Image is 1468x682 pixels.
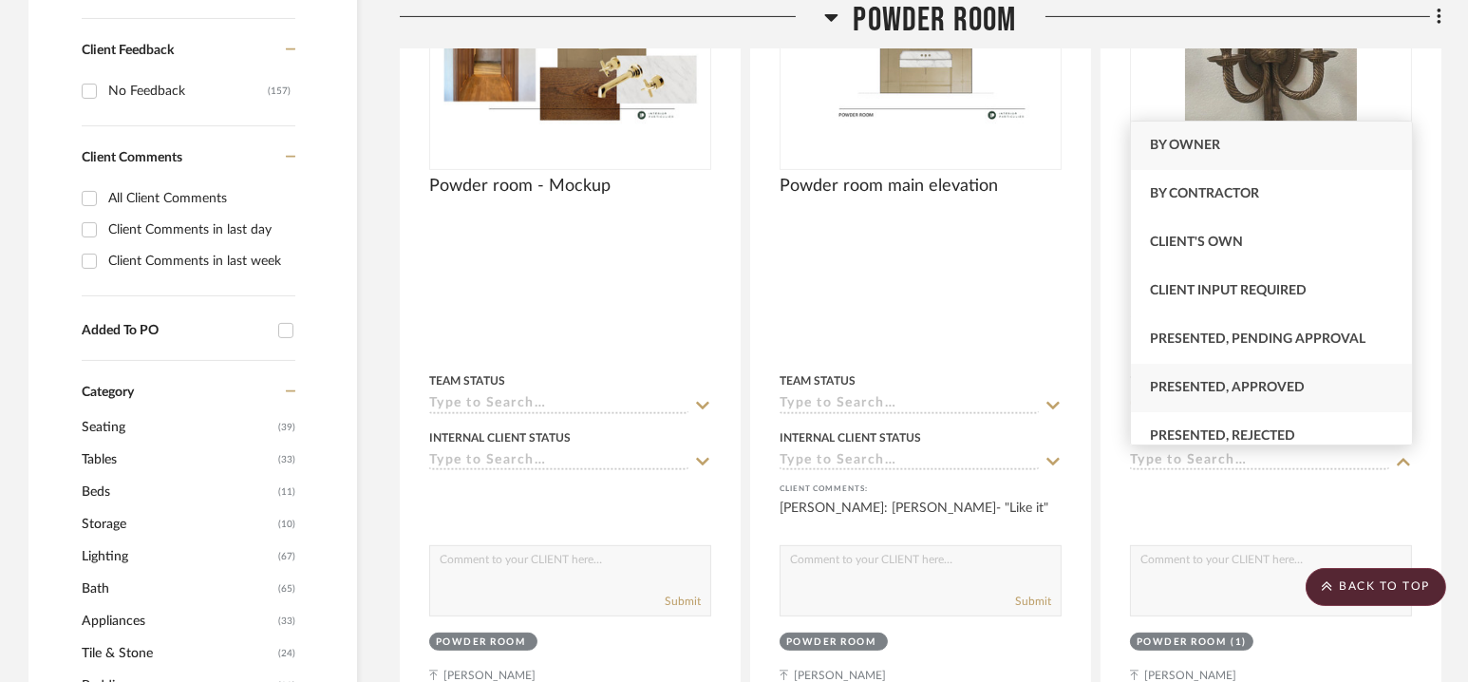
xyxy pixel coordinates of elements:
[108,183,291,214] div: All Client Comments
[278,412,295,443] span: (39)
[82,605,273,637] span: Appliances
[429,372,505,389] div: Team Status
[1150,284,1307,297] span: Client Input Required
[1150,429,1295,443] span: Presented, Rejected
[82,476,273,508] span: Beds
[82,385,134,401] span: Category
[1015,593,1051,610] button: Submit
[268,76,291,106] div: (157)
[82,540,273,573] span: Lighting
[429,176,611,197] span: Powder room - Mockup
[82,573,273,605] span: Bath
[278,445,295,475] span: (33)
[780,176,998,197] span: Powder room main elevation
[1150,187,1259,200] span: By Contractor
[82,508,273,540] span: Storage
[1232,635,1248,650] div: (1)
[780,372,856,389] div: Team Status
[786,635,876,650] div: Powder Room
[82,444,273,476] span: Tables
[1150,236,1243,249] span: Client's Own
[436,635,526,650] div: Powder Room
[1150,139,1220,152] span: By Owner
[278,541,295,572] span: (67)
[82,151,182,164] span: Client Comments
[278,477,295,507] span: (11)
[82,411,273,444] span: Seating
[429,429,571,446] div: Internal Client Status
[108,215,291,245] div: Client Comments in last day
[108,246,291,276] div: Client Comments in last week
[780,429,921,446] div: Internal Client Status
[1130,453,1389,471] input: Type to Search…
[278,606,295,636] span: (33)
[780,396,1039,414] input: Type to Search…
[429,396,688,414] input: Type to Search…
[278,638,295,669] span: (24)
[780,499,1062,537] div: [PERSON_NAME]: [PERSON_NAME]- "Like it"
[82,44,174,57] span: Client Feedback
[278,574,295,604] span: (65)
[82,637,273,670] span: Tile & Stone
[429,453,688,471] input: Type to Search…
[82,323,269,339] div: Added To PO
[780,453,1039,471] input: Type to Search…
[665,593,701,610] button: Submit
[1150,332,1365,346] span: Presented, Pending Approval
[1150,381,1305,394] span: Presented, Approved
[108,76,268,106] div: No Feedback
[278,509,295,540] span: (10)
[1306,568,1446,606] scroll-to-top-button: BACK TO TOP
[1137,635,1227,650] div: Powder Room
